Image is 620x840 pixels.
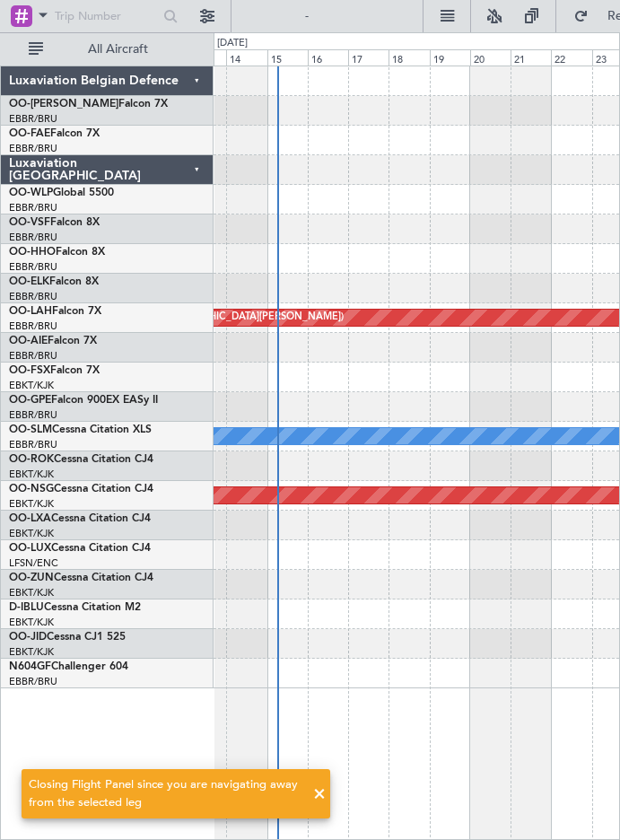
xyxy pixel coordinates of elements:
a: OO-GPEFalcon 900EX EASy II [9,395,158,406]
a: EBBR/BRU [9,675,57,688]
span: OO-WLP [9,188,53,198]
a: OO-ZUNCessna Citation CJ4 [9,573,153,583]
a: OO-HHOFalcon 8X [9,247,105,258]
div: [DATE] [217,36,248,51]
a: D-IBLUCessna Citation M2 [9,602,141,613]
a: EBKT/KJK [9,527,54,540]
span: OO-AIE [9,336,48,346]
a: EBBR/BRU [9,349,57,363]
a: EBKT/KJK [9,468,54,481]
div: 15 [267,49,308,66]
a: EBKT/KJK [9,497,54,511]
input: Trip Number [55,3,158,30]
span: OO-NSG [9,484,54,494]
div: 18 [389,49,429,66]
a: EBBR/BRU [9,260,57,274]
span: OO-SLM [9,424,52,435]
span: OO-FSX [9,365,50,376]
div: Closing Flight Panel since you are navigating away from the selected leg [29,776,303,811]
a: OO-SLMCessna Citation XLS [9,424,152,435]
button: All Aircraft [20,35,195,64]
a: EBBR/BRU [9,201,57,214]
span: OO-[PERSON_NAME] [9,99,118,109]
span: OO-ROK [9,454,54,465]
a: OO-ROKCessna Citation CJ4 [9,454,153,465]
div: 16 [308,49,348,66]
a: OO-[PERSON_NAME]Falcon 7X [9,99,168,109]
span: OO-ELK [9,276,49,287]
a: OO-VSFFalcon 8X [9,217,100,228]
a: EBBR/BRU [9,231,57,244]
a: EBKT/KJK [9,379,54,392]
a: LFSN/ENC [9,556,58,570]
a: OO-LAHFalcon 7X [9,306,101,317]
div: 21 [511,49,551,66]
span: OO-HHO [9,247,56,258]
a: OO-AIEFalcon 7X [9,336,97,346]
div: 19 [430,49,470,66]
span: OO-LAH [9,306,52,317]
span: OO-FAE [9,128,50,139]
div: 14 [226,49,266,66]
span: OO-VSF [9,217,50,228]
a: N604GFChallenger 604 [9,661,128,672]
a: EBBR/BRU [9,408,57,422]
a: EBBR/BRU [9,142,57,155]
a: OO-LUXCessna Citation CJ4 [9,543,151,554]
a: EBKT/KJK [9,645,54,659]
a: EBKT/KJK [9,616,54,629]
a: OO-ELKFalcon 8X [9,276,99,287]
a: EBBR/BRU [9,112,57,126]
div: 20 [470,49,511,66]
div: 22 [551,49,591,66]
span: OO-LUX [9,543,51,554]
a: OO-NSGCessna Citation CJ4 [9,484,153,494]
span: OO-ZUN [9,573,54,583]
span: N604GF [9,661,51,672]
a: OO-WLPGlobal 5500 [9,188,114,198]
a: OO-LXACessna Citation CJ4 [9,513,151,524]
span: OO-JID [9,632,47,643]
a: EBBR/BRU [9,319,57,333]
a: EBBR/BRU [9,438,57,451]
a: OO-JIDCessna CJ1 525 [9,632,126,643]
a: EBKT/KJK [9,586,54,599]
span: D-IBLU [9,602,44,613]
a: OO-FSXFalcon 7X [9,365,100,376]
a: EBBR/BRU [9,290,57,303]
div: 17 [348,49,389,66]
span: All Aircraft [47,43,189,56]
a: OO-FAEFalcon 7X [9,128,100,139]
span: OO-GPE [9,395,51,406]
span: OO-LXA [9,513,51,524]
